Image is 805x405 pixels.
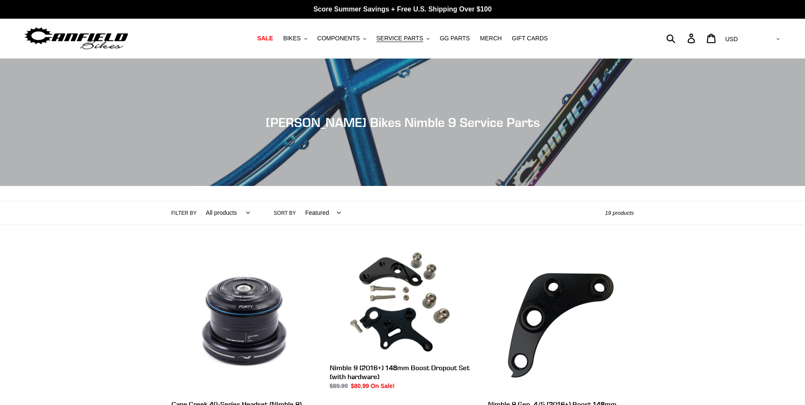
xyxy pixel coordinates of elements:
[23,25,129,52] img: Canfield Bikes
[171,209,197,217] label: Filter by
[313,33,370,44] button: COMPONENTS
[671,29,693,48] input: Search
[253,33,277,44] a: SALE
[440,35,470,42] span: GG PARTS
[376,35,423,42] span: SERVICE PARTS
[605,210,634,216] span: 19 products
[266,115,540,130] span: [PERSON_NAME] Bikes Nimble 9 Service Parts
[435,33,474,44] a: GG PARTS
[274,209,296,217] label: Sort by
[279,33,311,44] button: BIKES
[512,35,548,42] span: GIFT CARDS
[476,33,506,44] a: MERCH
[480,35,502,42] span: MERCH
[257,35,273,42] span: SALE
[372,33,434,44] button: SERVICE PARTS
[508,33,552,44] a: GIFT CARDS
[317,35,360,42] span: COMPONENTS
[283,35,300,42] span: BIKES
